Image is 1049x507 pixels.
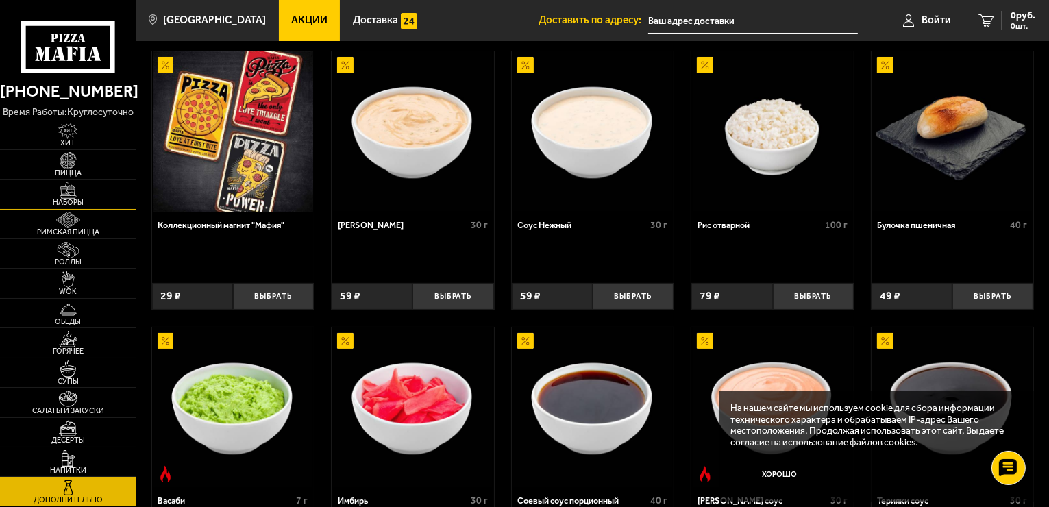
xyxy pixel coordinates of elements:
div: Васаби [158,495,293,506]
div: Соевый соус порционный [517,495,647,506]
img: Острое блюдо [697,466,713,482]
button: Выбрать [952,283,1033,310]
span: Доставка [353,15,398,25]
img: Васаби [153,327,313,488]
img: 15daf4d41897b9f0e9f617042186c801.svg [401,13,417,29]
span: 59 ₽ [520,290,541,301]
input: Ваш адрес доставки [648,8,858,34]
span: Акции [291,15,328,25]
a: АкционныйОстрое блюдоСпайси соус [691,327,854,488]
button: Выбрать [412,283,493,310]
span: [GEOGRAPHIC_DATA] [163,15,266,25]
span: 0 руб. [1011,11,1035,21]
img: Терияки соус [872,327,1033,488]
div: [PERSON_NAME] соус [698,495,827,506]
img: Спайси соус [693,327,853,488]
span: 30 г [471,219,488,231]
span: 0 шт. [1011,22,1035,30]
div: Коллекционный магнит "Мафия" [158,220,304,230]
div: Булочка пшеничная [877,220,1007,230]
p: На нашем сайте мы используем cookie для сбора информации технического характера и обрабатываем IP... [730,402,1015,447]
a: АкционныйСоус Нежный [512,51,674,212]
img: Имбирь [333,327,493,488]
img: Акционный [697,333,713,349]
span: 79 ₽ [700,290,720,301]
img: Акционный [877,57,893,73]
span: 59 ₽ [340,290,360,301]
span: 7 г [296,495,308,506]
div: Рис отварной [698,220,822,230]
div: Имбирь [338,495,467,506]
img: Булочка пшеничная [872,51,1033,212]
a: АкционныйТерияки соус [872,327,1034,488]
img: Акционный [697,57,713,73]
button: Выбрать [593,283,674,310]
img: Коллекционный магнит "Мафия" [153,51,313,212]
div: [PERSON_NAME] [338,220,467,230]
img: Акционный [517,333,534,349]
img: Акционный [337,333,354,349]
span: 29 ₽ [160,290,181,301]
img: Рис отварной [693,51,853,212]
span: Войти [922,15,951,25]
button: Выбрать [773,283,854,310]
a: АкционныйКоллекционный магнит "Мафия" [152,51,314,212]
button: Выбрать [233,283,314,310]
span: 40 г [1011,219,1028,231]
img: Соус Деликатес [333,51,493,212]
span: 30 г [471,495,488,506]
span: 100 г [825,219,848,231]
span: 40 г [651,495,668,506]
span: Доставить по адресу: [539,15,648,25]
img: Акционный [158,57,174,73]
a: АкционныйОстрое блюдоВасаби [152,327,314,488]
img: Акционный [877,333,893,349]
a: АкционныйБулочка пшеничная [872,51,1034,212]
img: Акционный [337,57,354,73]
span: 30 г [651,219,668,231]
a: АкционныйРис отварной [691,51,854,212]
img: Острое блюдо [158,466,174,482]
img: Соус Нежный [513,51,673,212]
span: 49 ₽ [880,290,900,301]
img: Акционный [158,333,174,349]
div: Соус Нежный [517,220,647,230]
a: АкционныйСоус Деликатес [332,51,494,212]
img: Акционный [517,57,534,73]
a: АкционныйСоевый соус порционный [512,327,674,488]
a: АкционныйИмбирь [332,327,494,488]
img: Соевый соус порционный [513,327,673,488]
button: Хорошо [730,458,829,491]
